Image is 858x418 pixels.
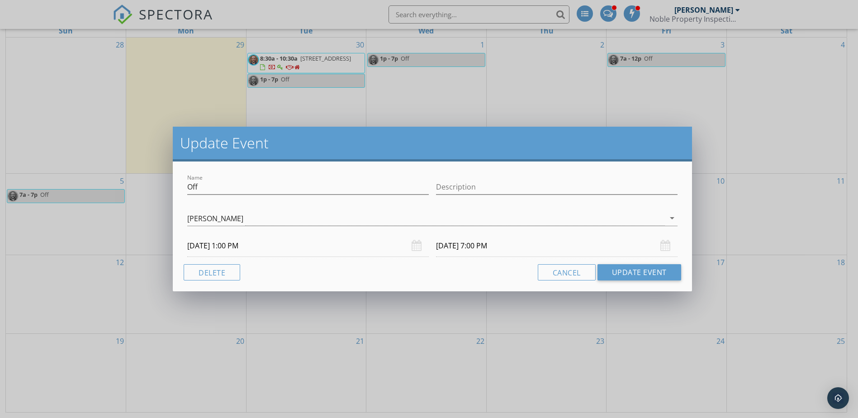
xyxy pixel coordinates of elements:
[436,235,678,257] input: Select date
[827,387,849,409] div: Open Intercom Messenger
[667,213,678,223] i: arrow_drop_down
[187,214,243,223] div: [PERSON_NAME]
[538,264,596,280] button: Cancel
[184,264,240,280] button: Delete
[180,134,684,152] h2: Update Event
[187,235,429,257] input: Select date
[597,264,681,280] button: Update Event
